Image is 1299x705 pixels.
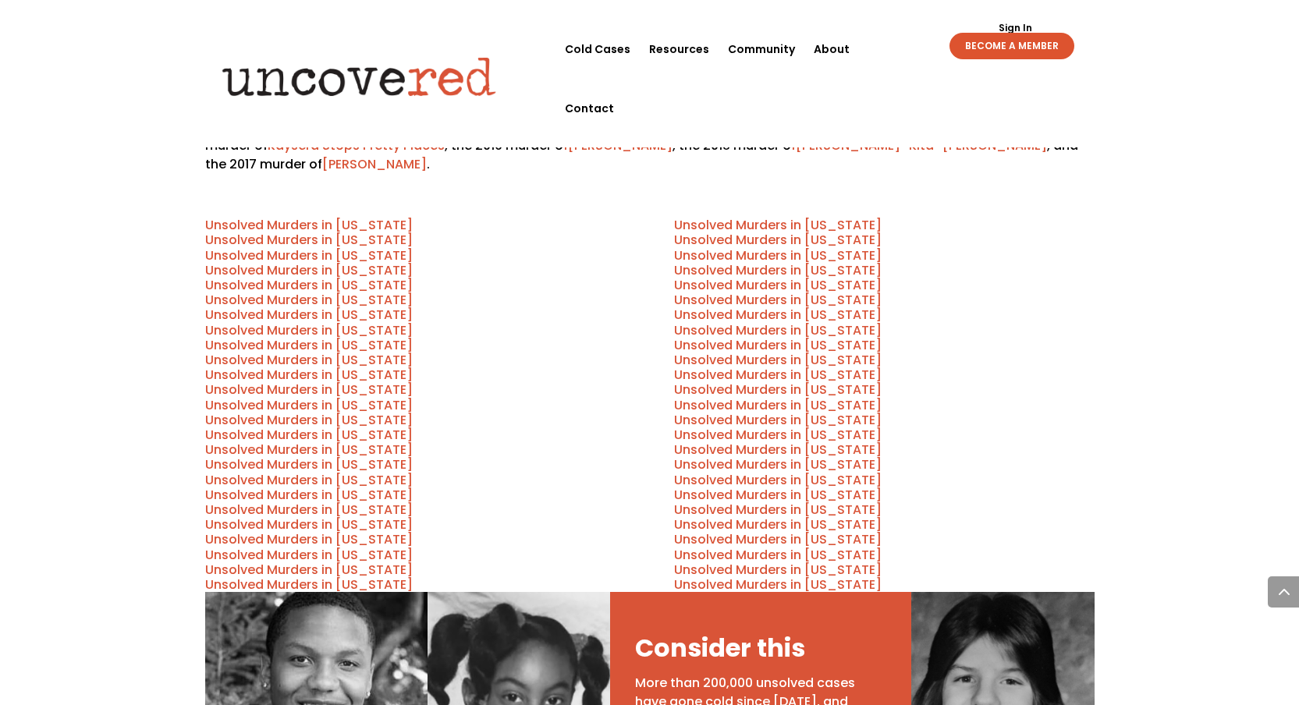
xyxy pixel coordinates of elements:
[728,19,795,79] a: Community
[205,455,413,473] a: Unsolved Murders in [US_STATE]
[205,501,413,519] a: Unsolved Murders in [US_STATE]
[205,321,413,339] a: Unsolved Murders in [US_STATE]
[205,276,413,294] a: Unsolved Murders in [US_STATE]
[205,216,413,234] a: Unsolved Murders in [US_STATE]
[674,486,882,504] a: Unsolved Murders in [US_STATE]
[674,546,882,564] a: Unsolved Murders in [US_STATE]
[205,351,413,369] a: Unsolved Murders in [US_STATE]
[674,576,882,593] a: Unsolved Murders in [US_STATE]
[205,366,413,384] a: Unsolved Murders in [US_STATE]
[205,291,413,309] a: Unsolved Murders in [US_STATE]
[674,530,882,548] a: Unsolved Murders in [US_STATE]
[674,441,882,459] a: Unsolved Murders in [US_STATE]
[674,471,882,489] a: Unsolved Murders in [US_STATE]
[205,306,413,324] a: Unsolved Murders in [US_STATE]
[205,515,413,533] a: Unsolved Murders in [US_STATE]
[205,426,413,444] a: Unsolved Murders in [US_STATE]
[674,515,882,533] a: Unsolved Murders in [US_STATE]
[674,246,882,264] a: Unsolved Murders in [US_STATE]
[674,501,882,519] a: Unsolved Murders in [US_STATE]
[674,561,882,579] a: Unsolved Murders in [US_STATE]
[674,455,882,473] a: Unsolved Murders in [US_STATE]
[674,261,882,279] a: Unsolved Murders in [US_STATE]
[205,231,413,249] a: Unsolved Murders in [US_STATE]
[674,336,882,354] a: Unsolved Murders in [US_STATE]
[674,381,882,399] a: Unsolved Murders in [US_STATE]
[649,19,709,79] a: Resources
[674,321,882,339] a: Unsolved Murders in [US_STATE]
[205,486,413,504] a: Unsolved Murders in [US_STATE]
[205,246,413,264] a: Unsolved Murders in [US_STATE]
[205,471,413,489] a: Unsolved Murders in [US_STATE]
[205,576,413,593] a: Unsolved Murders in [US_STATE]
[322,155,427,173] a: [PERSON_NAME]
[674,306,882,324] a: Unsolved Murders in [US_STATE]
[814,19,850,79] a: About
[205,381,413,399] a: Unsolved Murders in [US_STATE]
[674,351,882,369] a: Unsolved Murders in [US_STATE]
[635,631,882,674] h3: Consider this
[674,216,882,234] a: Unsolved Murders in [US_STATE]
[565,19,630,79] a: Cold Cases
[674,276,882,294] a: Unsolved Murders in [US_STATE]
[674,396,882,414] a: Unsolved Murders in [US_STATE]
[949,33,1074,59] a: BECOME A MEMBER
[205,396,413,414] a: Unsolved Murders in [US_STATE]
[205,261,413,279] a: Unsolved Murders in [US_STATE]
[674,426,882,444] a: Unsolved Murders in [US_STATE]
[674,231,882,249] a: Unsolved Murders in [US_STATE]
[565,79,614,138] a: Contact
[205,546,413,564] a: Unsolved Murders in [US_STATE]
[205,441,413,459] a: Unsolved Murders in [US_STATE]
[674,366,882,384] a: Unsolved Murders in [US_STATE]
[205,336,413,354] a: Unsolved Murders in [US_STATE]
[209,46,509,107] img: Uncovered logo
[990,23,1041,33] a: Sign In
[205,530,413,548] a: Unsolved Murders in [US_STATE]
[205,411,413,429] a: Unsolved Murders in [US_STATE]
[674,291,882,309] a: Unsolved Murders in [US_STATE]
[674,411,882,429] a: Unsolved Murders in [US_STATE]
[205,561,413,579] a: Unsolved Murders in [US_STATE]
